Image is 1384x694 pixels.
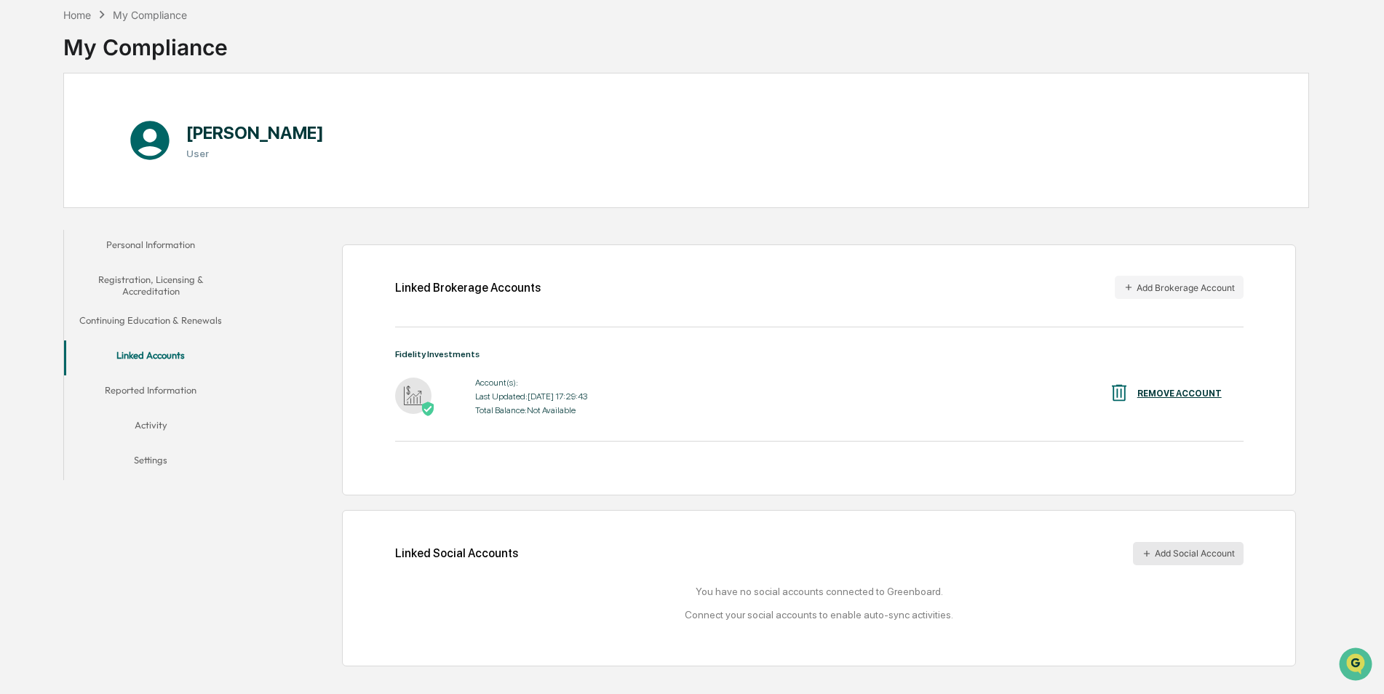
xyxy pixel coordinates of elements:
[113,9,187,21] div: My Compliance
[29,183,94,198] span: Preclearance
[475,378,587,388] div: Account(s):
[64,265,238,306] button: Registration, Licensing & Accreditation
[106,185,117,196] div: 🗄️
[64,230,238,481] div: secondary tabs example
[145,247,176,258] span: Pylon
[475,405,587,415] div: Total Balance: Not Available
[1115,276,1244,299] button: Add Brokerage Account
[1133,542,1244,565] button: Add Social Account
[475,391,587,402] div: Last Updated: [DATE] 17:29:43
[64,340,238,375] button: Linked Accounts
[395,586,1244,621] div: You have no social accounts connected to Greenboard. Connect your social accounts to enable auto-...
[1108,382,1130,404] img: REMOVE ACCOUNT
[100,178,186,204] a: 🗄️Attestations
[64,410,238,445] button: Activity
[395,281,541,295] div: Linked Brokerage Accounts
[9,205,98,231] a: 🔎Data Lookup
[395,349,1244,359] div: Fidelity Investments
[15,212,26,224] div: 🔎
[64,230,238,265] button: Personal Information
[247,116,265,133] button: Start new chat
[186,122,324,143] h1: [PERSON_NAME]
[1137,388,1222,399] div: REMOVE ACCOUNT
[103,246,176,258] a: Powered byPylon
[9,178,100,204] a: 🖐️Preclearance
[186,148,324,159] h3: User
[38,66,240,81] input: Clear
[49,111,239,126] div: Start new chat
[1337,646,1377,685] iframe: Open customer support
[15,31,265,54] p: How can we help?
[421,402,435,416] img: Active
[395,378,431,414] img: Fidelity Investments - Active
[15,111,41,137] img: 1746055101610-c473b297-6a78-478c-a979-82029cc54cd1
[15,185,26,196] div: 🖐️
[63,23,228,60] div: My Compliance
[120,183,180,198] span: Attestations
[64,375,238,410] button: Reported Information
[395,542,1244,565] div: Linked Social Accounts
[29,211,92,226] span: Data Lookup
[64,306,238,340] button: Continuing Education & Renewals
[64,445,238,480] button: Settings
[49,126,184,137] div: We're available if you need us!
[63,9,91,21] div: Home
